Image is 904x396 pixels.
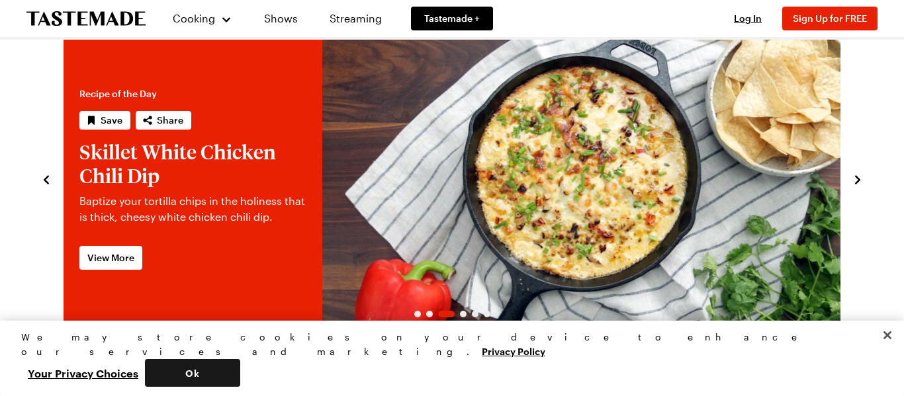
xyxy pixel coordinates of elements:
[87,251,134,264] span: View More
[873,321,902,350] button: Close
[721,12,774,25] button: Log In
[136,111,191,130] button: Share
[782,7,878,30] button: Sign Up for FREE
[101,114,122,127] span: Save
[414,311,421,317] span: Go to slide 1
[411,7,493,30] a: Tastemade +
[734,13,762,24] span: Log In
[79,246,142,270] a: View More
[482,344,545,357] a: More information about your privacy, opens in a new tab
[793,13,867,24] span: Sign Up for FREE
[472,311,478,317] span: Go to slide 5
[851,171,864,186] button: navigate to next item
[438,311,455,317] span: Go to slide 3
[424,12,480,25] span: Tastemade +
[145,359,240,387] button: Ok
[426,311,433,317] span: Go to slide 2
[21,359,145,387] button: Your Privacy Choices
[64,26,840,331] div: 3 / 6
[460,311,467,317] span: Go to slide 4
[484,311,490,317] span: Go to slide 6
[157,114,183,127] span: Share
[79,111,130,130] button: Save recipe
[173,12,215,24] span: Cooking
[26,11,146,26] a: To Tastemade Home Page
[40,171,53,186] button: navigate to previous item
[21,330,872,387] div: Privacy
[21,330,872,359] div: We may store cookies on your device to enhance our services and marketing.
[172,3,232,34] button: Cooking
